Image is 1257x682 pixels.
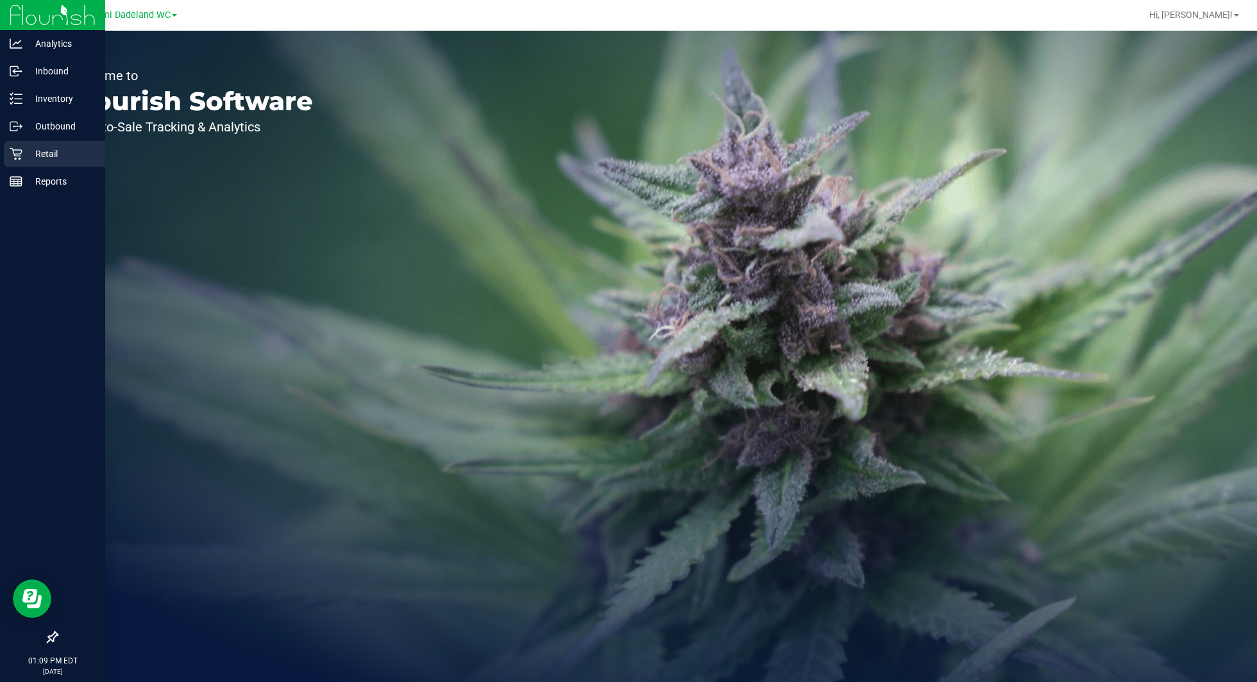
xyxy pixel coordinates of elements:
inline-svg: Reports [10,175,22,188]
inline-svg: Outbound [10,120,22,133]
p: Seed-to-Sale Tracking & Analytics [69,121,313,133]
p: Reports [22,174,99,189]
p: Flourish Software [69,88,313,114]
p: Inventory [22,91,99,106]
p: Analytics [22,36,99,51]
p: Welcome to [69,69,313,82]
inline-svg: Retail [10,147,22,160]
iframe: Resource center [13,579,51,618]
p: Retail [22,146,99,162]
p: [DATE] [6,667,99,676]
p: Inbound [22,63,99,79]
inline-svg: Analytics [10,37,22,50]
span: Hi, [PERSON_NAME]! [1149,10,1233,20]
inline-svg: Inventory [10,92,22,105]
inline-svg: Inbound [10,65,22,78]
p: Outbound [22,119,99,134]
span: Miami Dadeland WC [85,10,171,21]
p: 01:09 PM EDT [6,655,99,667]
